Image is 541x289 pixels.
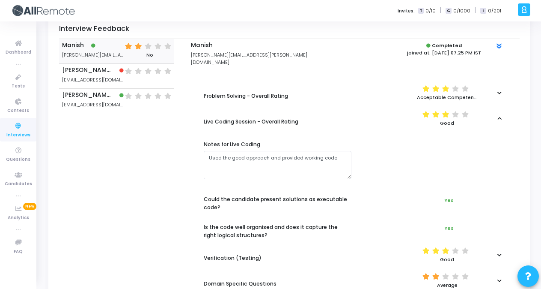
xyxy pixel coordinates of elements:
[488,7,501,15] span: 0/201
[6,49,31,56] span: Dashboard
[418,8,424,14] span: T
[6,132,30,139] span: Interviews
[204,118,298,126] div: Live Coding Session - Overall Rating
[453,7,470,15] span: 0/1000
[23,203,36,210] span: New
[204,280,276,288] div: Domain Specific Questions
[62,51,125,59] span: [PERSON_NAME][EMAIL_ADDRESS][PERSON_NAME][DOMAIN_NAME]
[204,196,351,211] div: Could the candidate present solutions as executable code?
[62,42,84,49] span: Manish
[444,197,477,204] div: Yes
[432,42,462,49] strong: Completed
[59,24,520,39] h4: Interview Feedback
[425,7,436,15] span: 0/10
[446,8,451,14] span: C
[204,141,351,149] div: Notes for Live Coding
[6,156,30,163] span: Questions
[12,83,25,90] span: Tests
[204,223,351,239] div: Is the code well organised and does it capture the right logical structures?
[440,6,441,15] span: |
[62,67,113,74] span: [PERSON_NAME]
[204,92,288,100] div: Problem Solving - Overall Rating
[204,254,262,262] div: Verification (Testing)
[191,51,307,66] span: [PERSON_NAME][EMAIL_ADDRESS][PERSON_NAME][DOMAIN_NAME]
[8,214,29,222] span: Analytics
[417,282,477,289] div: Average
[444,225,477,232] div: Yes
[7,107,29,114] span: Contests
[417,120,477,127] div: Good
[62,92,113,99] span: [PERSON_NAME]
[398,7,415,15] label: Invites:
[480,8,486,14] span: I
[417,256,477,263] div: Good
[11,2,75,19] img: logo
[407,49,481,57] div: joined at: [DATE] 07:25 PM IST
[191,42,343,49] h5: Manish
[475,6,476,15] span: |
[417,94,477,101] div: Acceptable Competency
[62,76,125,84] span: [EMAIL_ADDRESS][DOMAIN_NAME]
[5,181,32,188] span: Candidates
[125,51,174,59] div: No
[14,248,23,256] span: FAQ
[62,101,125,108] span: [EMAIL_ADDRESS][DOMAIN_NAME]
